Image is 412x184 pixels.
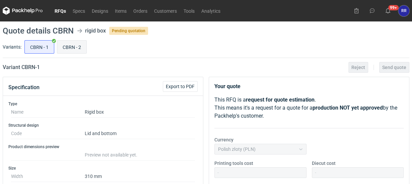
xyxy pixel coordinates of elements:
[383,5,393,16] button: 99+
[57,40,87,54] label: CBRN - 2
[214,160,253,167] label: Printing tools cost
[11,107,85,118] dt: Name
[198,7,224,15] a: Analytics
[8,144,198,149] h3: Product dimensions preview
[11,171,85,182] dt: Width
[151,7,180,15] a: Customers
[3,63,40,71] h2: Variant CBRN - 1
[163,81,198,92] button: Export to PDF
[130,7,151,15] a: Orders
[180,7,198,15] a: Tools
[85,27,106,35] div: rigid box
[51,7,69,15] a: RFQs
[8,101,198,107] h3: Type
[379,62,409,73] button: Send quote
[3,44,21,50] label: Variants:
[88,7,112,15] a: Designs
[398,5,409,16] button: RR
[214,136,233,143] label: Currency
[112,7,130,15] a: Items
[214,83,241,89] strong: Your quote
[312,160,336,167] label: Diecut cost
[214,96,404,120] p: This RFQ is a . This means it's a request for a quote for a by the Packhelp's customer.
[85,152,137,158] span: Preview not available yet.
[85,128,195,139] dd: Lid and bottom
[351,65,365,70] span: Reject
[166,84,195,89] span: Export to PDF
[8,123,198,128] h3: Structural design
[24,40,54,54] label: CBRN - 1
[382,65,406,70] span: Send quote
[246,97,315,103] strong: request for quote estimation
[313,105,383,111] strong: production NOT yet approved
[348,62,368,73] button: Reject
[69,7,88,15] a: Specs
[85,171,195,182] dd: 310 mm
[3,7,43,15] svg: Packhelp Pro
[398,5,409,16] div: Robert Rakowski
[8,79,40,96] button: Specification
[85,107,195,118] dd: Rigid box
[8,166,198,171] h3: Size
[3,27,74,35] h1: Quote details CBRN
[11,128,85,139] dt: Code
[109,27,148,35] span: Pending quotation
